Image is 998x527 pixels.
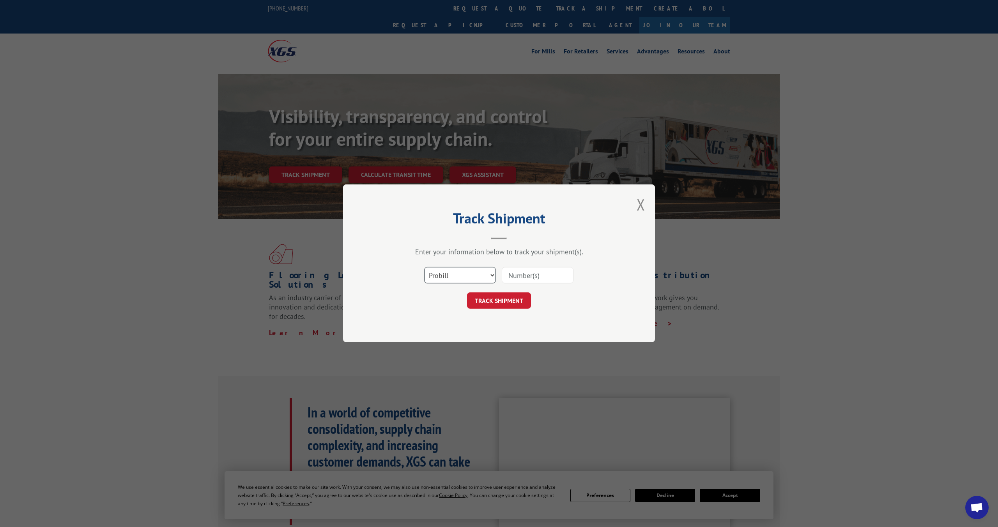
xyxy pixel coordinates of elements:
button: TRACK SHIPMENT [467,293,531,309]
div: Enter your information below to track your shipment(s). [382,248,616,256]
input: Number(s) [502,267,573,284]
div: Open chat [965,496,989,519]
button: Close modal [637,194,645,215]
h2: Track Shipment [382,213,616,228]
